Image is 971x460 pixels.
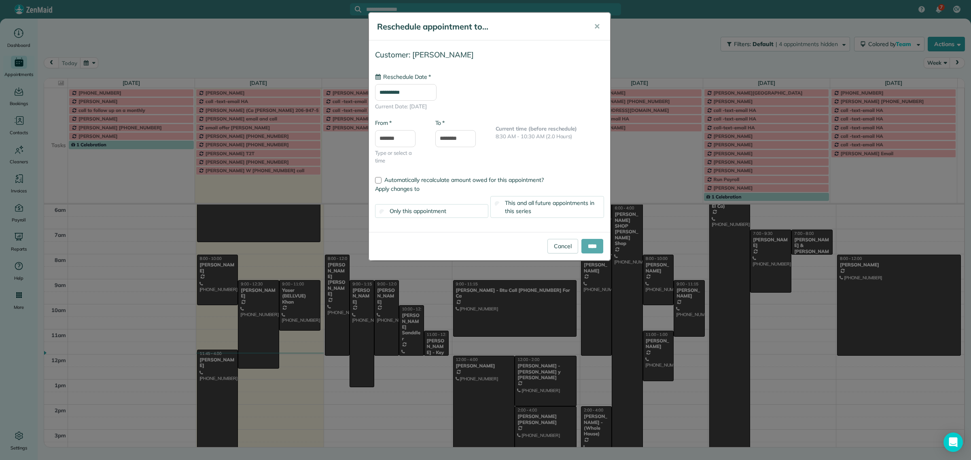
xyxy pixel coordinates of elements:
label: To [435,119,445,127]
label: Apply changes to [375,185,604,193]
span: Automatically recalculate amount owed for this appointment? [384,176,544,184]
b: Current time (before reschedule) [496,125,577,132]
a: Cancel [547,239,578,253]
span: ✕ [594,22,600,31]
input: Only this appointment [379,209,384,214]
p: 8:30 AM - 10:30 AM (2.0 Hours) [496,133,604,141]
span: Type or select a time [375,149,423,165]
span: Current Date: [DATE] [375,103,604,111]
label: Reschedule Date [375,73,431,81]
div: Open Intercom Messenger [943,433,963,452]
h4: Customer: [PERSON_NAME] [375,51,604,59]
span: Only this appointment [390,207,446,215]
span: This and all future appointments in this series [505,199,594,215]
h5: Reschedule appointment to... [377,21,583,32]
input: This and all future appointments in this series [495,201,500,206]
label: From [375,119,392,127]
